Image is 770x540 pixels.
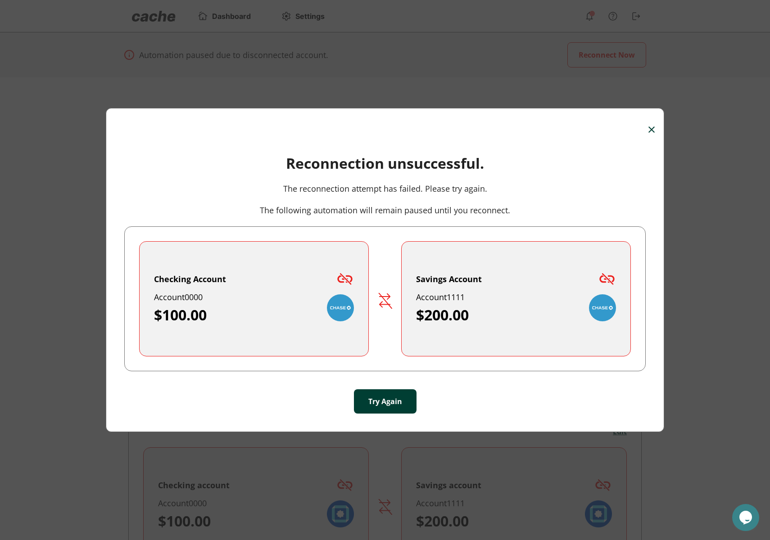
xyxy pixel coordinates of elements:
img: Bank Logo [327,294,354,321]
button: Savings AccountDisconnected IconAccount1111$200.00Bank Logo [401,241,631,356]
img: Close Button [648,126,655,133]
p: Reconnection unsuccessful. [124,154,646,172]
button: Checking AccountDisconnected IconAccount0000$100.00Bank Logo [139,241,369,356]
img: Disconnected Icon [336,270,354,288]
div: Checking Account [154,274,226,284]
div: $200.00 [416,306,589,324]
iframe: chat widget [732,504,761,531]
button: Try Again [354,389,417,414]
img: Bank Logo [589,294,616,321]
div: Savings Account [416,274,482,284]
p: The following automation will remain paused until you reconnect. [124,205,646,216]
p: The reconnection attempt has failed. Please try again. [124,183,646,194]
div: Account 1111 [416,292,589,302]
img: Disconnected Icon [598,270,616,288]
div: $100.00 [154,306,327,324]
div: Account 0000 [154,292,327,302]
